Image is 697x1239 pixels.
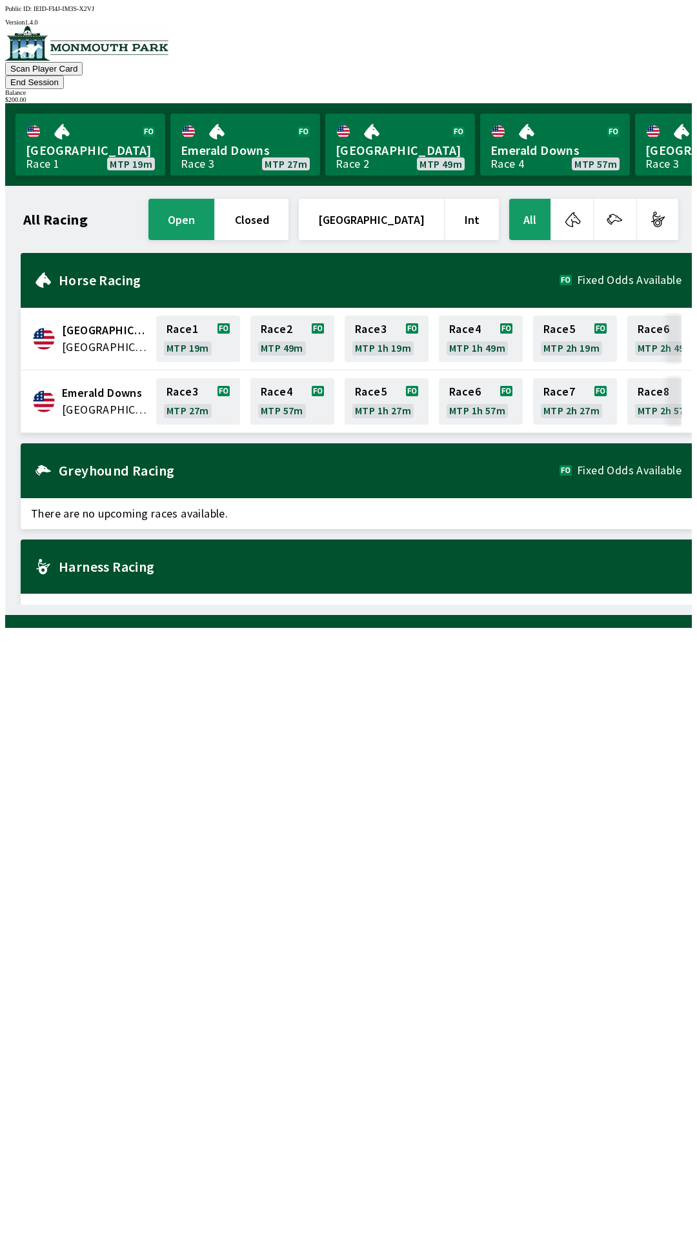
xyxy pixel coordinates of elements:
[449,343,505,353] span: MTP 1h 49m
[419,159,462,169] span: MTP 49m
[265,159,307,169] span: MTP 27m
[62,339,148,356] span: United States
[533,378,617,425] a: Race7MTP 2h 27m
[62,401,148,418] span: United States
[167,387,198,397] span: Race 3
[325,114,475,176] a: [GEOGRAPHIC_DATA]Race 2MTP 49m
[638,405,694,416] span: MTP 2h 57m
[543,343,600,353] span: MTP 2h 19m
[345,316,429,362] a: Race3MTP 1h 19m
[543,324,575,334] span: Race 5
[355,343,411,353] span: MTP 1h 19m
[5,89,692,96] div: Balance
[577,275,682,285] span: Fixed Odds Available
[250,316,334,362] a: Race2MTP 49m
[336,159,369,169] div: Race 2
[26,159,59,169] div: Race 1
[490,142,620,159] span: Emerald Downs
[509,199,551,240] button: All
[167,324,198,334] span: Race 1
[21,594,692,625] span: There are no upcoming races available.
[148,199,214,240] button: open
[336,142,465,159] span: [GEOGRAPHIC_DATA]
[439,316,523,362] a: Race4MTP 1h 49m
[445,199,499,240] button: Int
[577,465,682,476] span: Fixed Odds Available
[299,199,444,240] button: [GEOGRAPHIC_DATA]
[110,159,152,169] span: MTP 19m
[261,324,292,334] span: Race 2
[34,5,94,12] span: IEID-FI4J-IM3S-X2VJ
[355,324,387,334] span: Race 3
[181,159,214,169] div: Race 3
[156,378,240,425] a: Race3MTP 27m
[574,159,617,169] span: MTP 57m
[23,214,88,225] h1: All Racing
[261,343,303,353] span: MTP 49m
[480,114,630,176] a: Emerald DownsRace 4MTP 57m
[5,76,64,89] button: End Session
[5,62,83,76] button: Scan Player Card
[216,199,288,240] button: closed
[449,324,481,334] span: Race 4
[439,378,523,425] a: Race6MTP 1h 57m
[59,561,682,572] h2: Harness Racing
[21,498,692,529] span: There are no upcoming races available.
[5,26,168,61] img: venue logo
[5,19,692,26] div: Version 1.4.0
[638,324,669,334] span: Race 6
[543,405,600,416] span: MTP 2h 27m
[26,142,155,159] span: [GEOGRAPHIC_DATA]
[181,142,310,159] span: Emerald Downs
[167,405,209,416] span: MTP 27m
[543,387,575,397] span: Race 7
[5,96,692,103] div: $ 200.00
[345,378,429,425] a: Race5MTP 1h 27m
[645,159,679,169] div: Race 3
[261,387,292,397] span: Race 4
[15,114,165,176] a: [GEOGRAPHIC_DATA]Race 1MTP 19m
[638,387,669,397] span: Race 8
[170,114,320,176] a: Emerald DownsRace 3MTP 27m
[261,405,303,416] span: MTP 57m
[156,316,240,362] a: Race1MTP 19m
[59,275,560,285] h2: Horse Racing
[355,405,411,416] span: MTP 1h 27m
[449,405,505,416] span: MTP 1h 57m
[5,5,692,12] div: Public ID:
[449,387,481,397] span: Race 6
[638,343,694,353] span: MTP 2h 49m
[62,385,148,401] span: Emerald Downs
[533,316,617,362] a: Race5MTP 2h 19m
[490,159,524,169] div: Race 4
[355,387,387,397] span: Race 5
[167,343,209,353] span: MTP 19m
[62,322,148,339] span: Canterbury Park
[59,465,560,476] h2: Greyhound Racing
[250,378,334,425] a: Race4MTP 57m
